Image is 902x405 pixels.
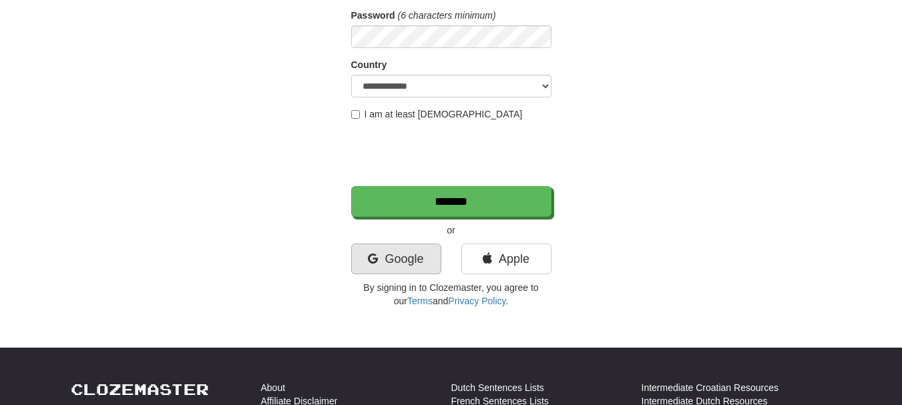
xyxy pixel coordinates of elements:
[461,244,551,274] a: Apple
[351,127,554,179] iframe: reCAPTCHA
[71,381,209,398] a: Clozemaster
[351,110,360,119] input: I am at least [DEMOGRAPHIC_DATA]
[351,224,551,237] p: or
[451,381,544,394] a: Dutch Sentences Lists
[351,281,551,308] p: By signing in to Clozemaster, you agree to our and .
[398,10,496,21] em: (6 characters minimum)
[261,381,286,394] a: About
[407,296,433,306] a: Terms
[351,244,441,274] a: Google
[448,296,505,306] a: Privacy Policy
[642,381,778,394] a: Intermediate Croatian Resources
[351,107,523,121] label: I am at least [DEMOGRAPHIC_DATA]
[351,9,395,22] label: Password
[351,58,387,71] label: Country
